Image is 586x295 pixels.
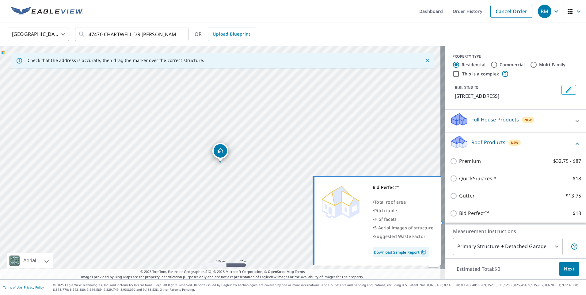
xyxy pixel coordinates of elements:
[471,139,505,146] p: Roof Products
[500,62,525,68] label: Commercial
[424,57,432,65] button: Close
[374,216,397,222] span: # of facets
[511,140,519,145] span: New
[373,206,433,215] div: •
[420,249,428,255] img: Pdf Icon
[373,215,433,224] div: •
[213,30,250,38] span: Upload Blueprint
[450,135,581,152] div: Roof ProductsNew
[490,5,532,18] a: Cancel Order
[571,243,578,250] span: Your report will include the primary structure and a detached garage if one exists.
[455,85,478,90] p: BUILDING ID
[450,112,581,130] div: Full House ProductsNew
[453,228,578,235] p: Measurement Instructions
[374,208,397,213] span: Pitch table
[374,233,425,239] span: Suggested Waste Factor
[21,253,38,268] div: Aerial
[11,7,83,16] img: EV Logo
[553,157,581,165] p: $32.75 - $87
[564,265,574,273] span: Next
[453,238,563,255] div: Primary Structure + Detached Garage
[452,54,579,59] div: PROPERTY TYPE
[459,209,489,217] p: Bid Perfect™
[374,199,406,205] span: Total roof area
[566,192,581,200] p: $13.75
[373,247,429,257] a: Download Sample Report
[373,232,433,241] div: •
[459,192,475,200] p: Gutter
[28,58,204,63] p: Check that the address is accurate, then drag the marker over the correct structure.
[295,269,305,274] a: Terms
[459,157,481,165] p: Premium
[373,183,433,192] div: Bid Perfect™
[319,183,362,220] img: Premium
[471,116,519,123] p: Full House Products
[7,253,53,268] div: Aerial
[539,62,566,68] label: Multi-Family
[140,269,305,274] span: © 2025 TomTom, Earthstar Geographics SIO, © 2025 Microsoft Corporation, ©
[573,209,581,217] p: $18
[561,85,576,95] button: Edit building 1
[373,224,433,232] div: •
[3,285,44,289] p: |
[195,28,255,41] div: OR
[462,62,485,68] label: Residential
[538,5,551,18] div: BM
[24,285,44,289] a: Privacy Policy
[462,71,499,77] label: This is a complex
[3,285,22,289] a: Terms of Use
[89,26,176,43] input: Search by address or latitude-longitude
[374,225,433,231] span: 5 Aerial images of structure
[212,143,228,162] div: Dropped pin, building 1, Residential property, 10115 HILLCREST DR CHILLIWACK BC V2P7N8
[53,283,583,292] p: © 2025 Eagle View Technologies, Inc. and Pictometry International Corp. All Rights Reserved. Repo...
[455,92,559,100] p: [STREET_ADDRESS]
[573,175,581,182] p: $18
[373,198,433,206] div: •
[208,28,255,41] a: Upload Blueprint
[459,175,496,182] p: QuickSquares™
[524,117,532,122] span: New
[559,262,579,276] button: Next
[268,269,294,274] a: OpenStreetMap
[452,262,505,276] p: Estimated Total: $0
[8,26,69,43] div: [GEOGRAPHIC_DATA]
